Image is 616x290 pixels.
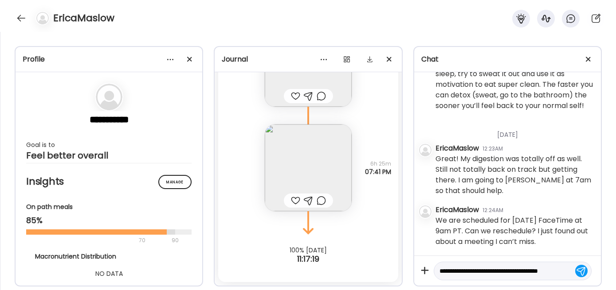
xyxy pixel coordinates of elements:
div: 85% [26,215,192,226]
img: bg-avatar-default.svg [36,12,49,24]
div: Chat [421,54,594,65]
span: 07:41 PM [365,168,391,176]
div: [DATE] [436,120,594,143]
div: I think it just takes a few days between travel and drinking, make sure you get plenty of sleep, ... [436,47,594,111]
div: NO DATA [35,268,183,279]
div: 12:24AM [483,206,503,214]
div: We are scheduled for [DATE] FaceTime at 9am PT. Can we reschedule? I just found out about a meeti... [436,215,594,247]
div: Feel better overall [26,150,192,161]
img: bg-avatar-default.svg [419,144,432,156]
div: 11:17:19 [215,254,401,264]
h2: Insights [26,175,192,188]
div: Macronutrient Distribution [35,252,183,261]
img: bg-avatar-default.svg [419,205,432,218]
div: 100% [DATE] [215,247,401,254]
div: Great! My digestion was totally off as well. Still not totally back on track but getting there. I... [436,154,594,196]
div: EricaMaslow [436,143,479,154]
img: images%2FDX5FV1kV85S6nzT6xewNQuLsvz72%2Ft9V27WY2M1PymO5vwdxW%2FDSncu299RDGGqs61bhBy_240 [265,124,352,211]
div: 90 [171,235,180,246]
img: bg-avatar-default.svg [96,84,122,110]
span: 6h 25m [365,160,391,168]
div: 70 [26,235,169,246]
div: EricaMaslow [436,205,479,215]
h4: EricaMaslow [53,11,114,25]
div: On path meals [26,202,192,212]
div: Journal [222,54,394,65]
div: Goal is to [26,139,192,150]
div: Profile [23,54,195,65]
div: 12:23AM [483,145,503,153]
div: Manage [158,175,192,189]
